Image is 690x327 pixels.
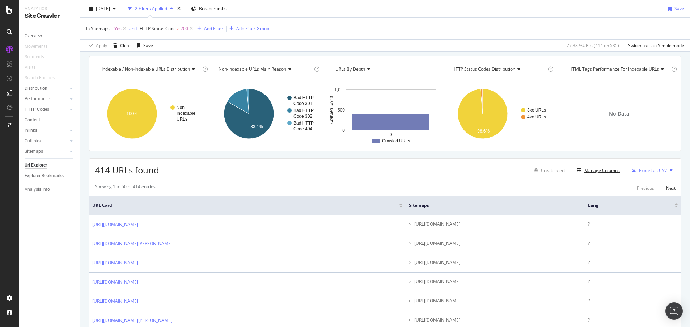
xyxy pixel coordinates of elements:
h4: HTML Tags Performance for Indexable URLs [568,63,670,75]
div: Showing 1 to 50 of 414 entries [95,184,156,192]
text: Crawled URLs [329,96,334,124]
div: Analysis Info [25,186,50,193]
button: Clear [110,40,131,51]
text: 500 [338,108,345,113]
text: 100% [127,111,138,116]
a: HTTP Codes [25,106,68,113]
div: Save [143,42,153,49]
a: Url Explorer [25,162,75,169]
div: Clear [120,42,131,49]
svg: A chart. [95,82,208,145]
span: ≠ [177,25,179,32]
a: Movements [25,43,55,50]
div: A chart. [212,82,325,145]
span: 414 URLs found [95,164,159,176]
a: Distribution [25,85,68,92]
a: [URL][DOMAIN_NAME] [92,259,138,267]
div: Explorer Bookmarks [25,172,64,180]
text: Crawled URLs [382,138,410,143]
div: Content [25,116,40,124]
text: Bad HTTP [293,121,314,126]
div: Distribution [25,85,47,92]
text: 4xx URLs [527,114,546,120]
button: Apply [86,40,107,51]
span: = [111,25,113,32]
div: Segments [25,53,44,61]
button: Create alert [531,164,565,176]
div: Overview [25,32,42,40]
a: [URL][DOMAIN_NAME][PERSON_NAME] [92,317,172,324]
div: Apply [96,42,107,49]
button: Save [134,40,153,51]
span: HTTP Status Code [140,25,176,32]
span: 2025 Oct. 7th [96,5,110,12]
text: 83.1% [250,124,263,129]
span: HTML Tags Performance for Indexable URLs [569,66,659,72]
div: Add Filter Group [236,25,269,32]
button: Save [665,3,684,14]
svg: A chart. [329,82,442,145]
div: Switch back to Simple mode [628,42,684,49]
a: Sitemaps [25,148,68,155]
a: Content [25,116,75,124]
div: times [176,5,182,12]
a: Search Engines [25,74,62,82]
text: 98.6% [477,129,490,134]
div: Export as CSV [639,167,667,173]
button: Switch back to Simple mode [625,40,684,51]
div: and [129,25,137,32]
button: Export as CSV [629,164,667,176]
text: URLs [177,117,187,122]
a: [URL][DOMAIN_NAME][PERSON_NAME] [92,240,172,247]
div: Movements [25,43,47,50]
div: Create alert [541,167,565,173]
div: Manage Columns [584,167,620,173]
text: 3xx URLs [527,108,546,113]
span: URLs by Depth [335,66,365,72]
text: Code 301 [293,101,312,106]
svg: A chart. [445,82,559,145]
div: ? [588,240,678,247]
button: Add Filter [194,24,223,33]
h4: Indexable / Non-Indexable URLs Distribution [100,63,201,75]
div: Add Filter [204,25,223,32]
span: No Data [609,110,629,117]
div: ? [588,259,678,266]
a: Visits [25,64,43,71]
li: [URL][DOMAIN_NAME] [414,278,582,285]
span: In Sitemaps [86,25,110,32]
h4: HTTP Status Codes Distribution [451,63,546,75]
a: Overview [25,32,75,40]
button: and [129,25,137,32]
button: Add Filter Group [227,24,269,33]
text: Bad HTTP [293,108,314,113]
text: Code 404 [293,126,312,131]
div: Previous [637,185,654,191]
button: Next [666,184,676,192]
div: ? [588,298,678,304]
div: Save [674,5,684,12]
span: Non-Indexable URLs Main Reason [219,66,286,72]
span: HTTP Status Codes Distribution [452,66,515,72]
div: Next [666,185,676,191]
a: Explorer Bookmarks [25,172,75,180]
div: Open Intercom Messenger [665,302,683,320]
div: Search Engines [25,74,55,82]
span: Sitemaps [409,202,571,209]
span: Indexable / Non-Indexable URLs distribution [102,66,190,72]
text: 1,0… [334,87,345,92]
text: 0 [342,128,345,133]
a: Outlinks [25,137,68,145]
h4: URLs by Depth [334,63,435,75]
button: Manage Columns [574,166,620,175]
div: Outlinks [25,137,41,145]
a: Performance [25,95,68,103]
h4: Non-Indexable URLs Main Reason [217,63,313,75]
span: Lang [588,202,664,209]
div: SiteCrawler [25,12,74,20]
button: 2 Filters Applied [125,3,176,14]
div: Analytics [25,6,74,12]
